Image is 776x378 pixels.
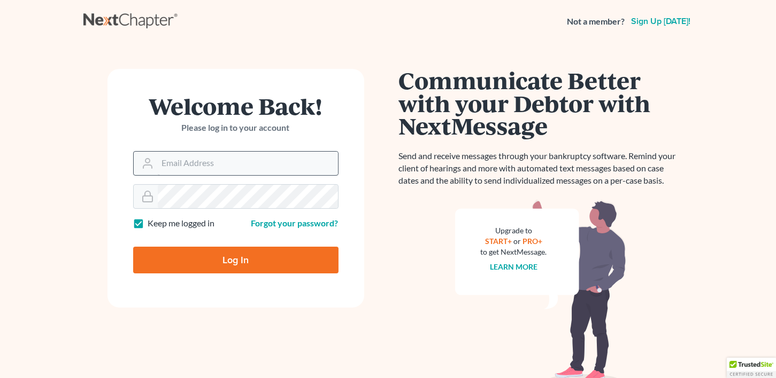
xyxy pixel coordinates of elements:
div: TrustedSite Certified [727,358,776,378]
a: START+ [485,237,512,246]
strong: Not a member? [567,15,625,28]
input: Log In [133,247,339,273]
a: Learn more [490,262,537,271]
span: or [513,237,521,246]
h1: Welcome Back! [133,94,339,117]
a: Forgot your password? [251,218,339,228]
div: Upgrade to [481,225,547,236]
label: Keep me logged in [148,217,215,230]
a: Sign up [DATE]! [629,17,693,26]
h1: Communicate Better with your Debtor with NextMessage [399,69,682,137]
input: Email Address [158,152,338,175]
p: Send and receive messages through your bankruptcy software. Remind your client of hearings and mo... [399,150,682,187]
a: PRO+ [523,237,542,246]
div: to get NextMessage. [481,247,547,257]
p: Please log in to your account [133,122,339,134]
